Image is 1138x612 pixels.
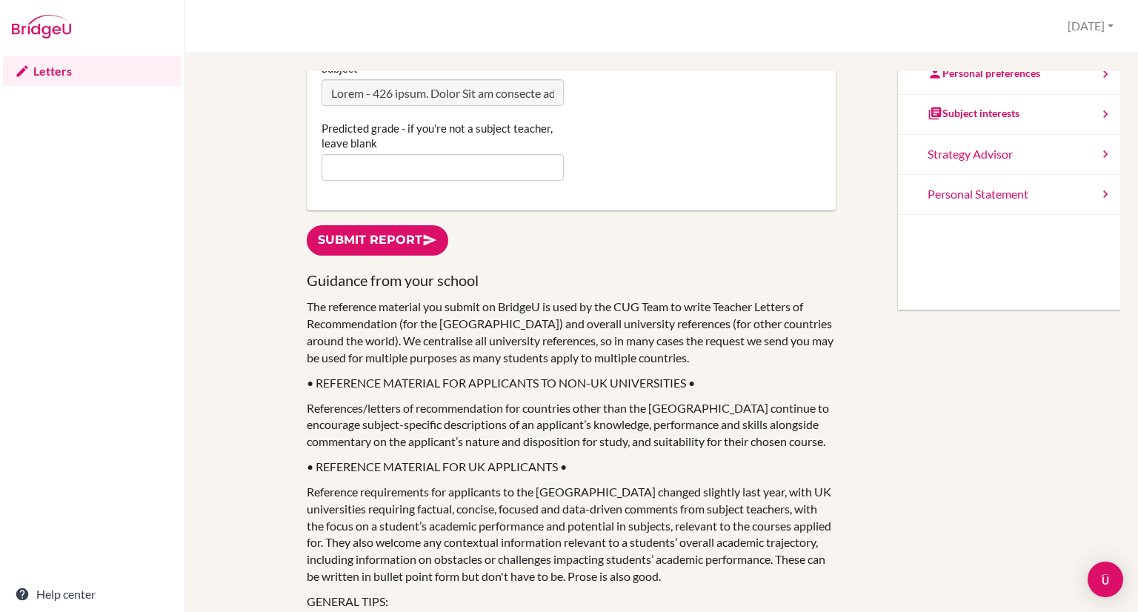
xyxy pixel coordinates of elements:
a: Personal preferences [898,55,1120,95]
p: GENERAL TIPS: [307,593,836,611]
a: Help center [3,579,182,609]
div: Personal preferences [928,66,1040,81]
a: Strategy Advisor [898,135,1120,175]
p: The reference material you submit on BridgeU is used by the CUG Team to write Teacher Letters of ... [307,299,836,366]
p: References/letters of recommendation for countries other than the [GEOGRAPHIC_DATA] continue to e... [307,400,836,451]
a: Personal Statement [898,175,1120,215]
p: • REFERENCE MATERIAL FOR APPLICANTS TO NON-UK UNIVERSITIES • [307,375,836,392]
div: Open Intercom Messenger [1088,562,1123,597]
a: Letters [3,56,182,86]
h3: Guidance from your school [307,270,836,290]
img: Bridge-U [12,15,71,39]
div: Subject interests [928,106,1019,121]
p: Reference requirements for applicants to the [GEOGRAPHIC_DATA] changed slightly last year, with U... [307,484,836,585]
label: Predicted grade - if you're not a subject teacher, leave blank [322,121,564,150]
a: Subject interests [898,95,1120,135]
a: Submit report [307,225,448,256]
button: [DATE] [1061,13,1120,40]
p: • REFERENCE MATERIAL FOR UK APPLICANTS • [307,459,836,476]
